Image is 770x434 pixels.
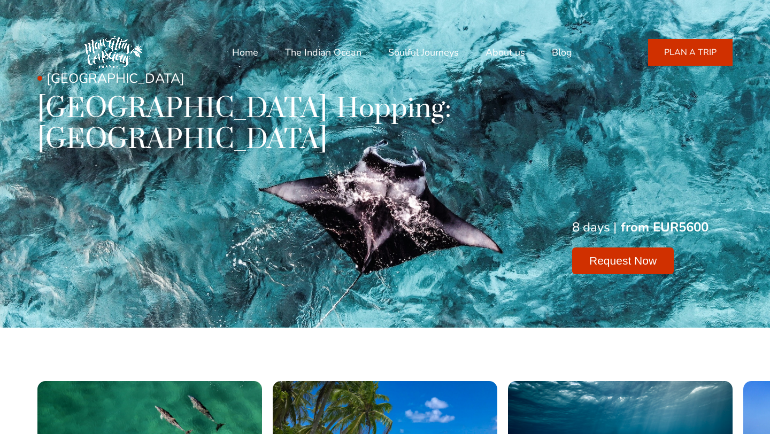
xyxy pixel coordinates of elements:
button: Request Now [572,247,674,274]
a: Blog [552,40,572,65]
a: Soulful Journeys [388,40,459,65]
div: 8 days | [572,219,617,237]
a: About us [486,40,525,65]
a: The Indian Ocean [285,40,361,65]
a: PLAN A TRIP [648,39,733,66]
div: from EUR5600 [621,219,709,237]
h1: [GEOGRAPHIC_DATA]-Hopping: [GEOGRAPHIC_DATA] [37,94,497,155]
a: Home [232,40,258,65]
